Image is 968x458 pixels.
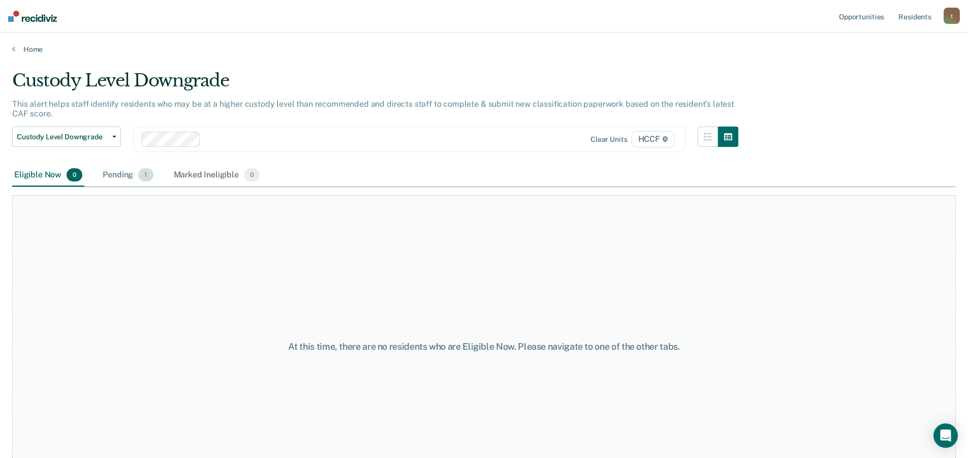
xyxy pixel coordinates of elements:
span: 0 [67,168,82,181]
img: Recidiviz [8,11,57,22]
span: 1 [138,168,153,181]
div: At this time, there are no residents who are Eligible Now. Please navigate to one of the other tabs. [248,341,720,352]
button: Custody Level Downgrade [12,127,121,147]
span: HCCF [632,131,675,147]
p: This alert helps staff identify residents who may be at a higher custody level than recommended a... [12,99,734,118]
div: Custody Level Downgrade [12,70,738,99]
div: Clear units [590,135,628,144]
div: Eligible Now0 [12,164,84,187]
div: Pending1 [101,164,155,187]
button: t [944,8,960,24]
a: Home [12,45,956,54]
span: 0 [244,168,260,181]
span: Custody Level Downgrade [17,133,108,141]
div: Open Intercom Messenger [933,423,958,448]
div: Marked Ineligible0 [172,164,262,187]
